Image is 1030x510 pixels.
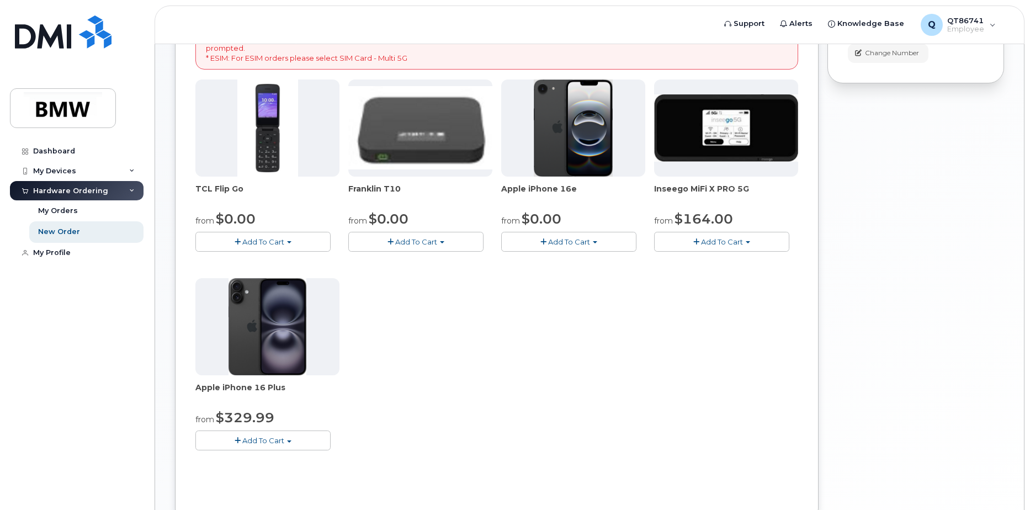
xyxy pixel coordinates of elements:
span: $164.00 [675,211,733,227]
button: Add To Cart [501,232,636,251]
button: Change Number [848,44,928,63]
button: Add To Cart [195,232,331,251]
a: Knowledge Base [820,13,912,35]
a: Support [716,13,772,35]
span: $0.00 [522,211,561,227]
span: Knowledge Base [837,18,904,29]
button: Add To Cart [348,232,484,251]
span: Add To Cart [395,237,437,246]
div: QT86741 [913,14,1004,36]
span: QT86741 [947,16,984,25]
span: $329.99 [216,410,274,426]
img: t10.jpg [348,86,492,169]
button: Add To Cart [195,431,331,450]
span: Alerts [789,18,813,29]
span: Change Number [865,48,919,58]
div: Inseego MiFi X PRO 5G [654,183,798,205]
div: Franklin T10 [348,183,492,205]
div: Apple iPhone 16e [501,183,645,205]
button: Add To Cart [654,232,789,251]
small: from [195,415,214,424]
small: from [348,216,367,226]
span: Add To Cart [548,237,590,246]
img: iphone16e.png [534,79,613,177]
div: TCL Flip Go [195,183,339,205]
img: iphone_16_plus.png [229,278,306,375]
span: $0.00 [369,211,408,227]
iframe: Messenger Launcher [982,462,1022,502]
a: Alerts [772,13,820,35]
span: Q [928,18,936,31]
span: Add To Cart [242,237,284,246]
small: from [654,216,673,226]
span: $0.00 [216,211,256,227]
span: Add To Cart [701,237,743,246]
small: from [501,216,520,226]
img: cut_small_inseego_5G.jpg [654,94,798,162]
img: TCL_FLIP_MODE.jpg [237,79,298,177]
div: Apple iPhone 16 Plus [195,382,339,404]
span: Add To Cart [242,436,284,445]
span: Employee [947,25,984,34]
span: Support [734,18,764,29]
small: from [195,216,214,226]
